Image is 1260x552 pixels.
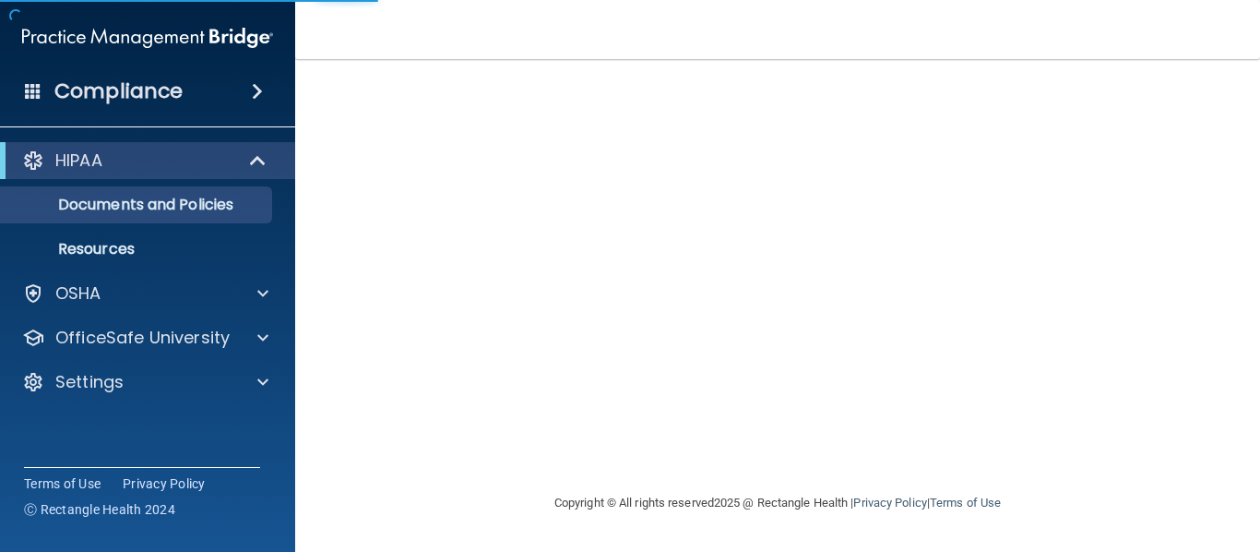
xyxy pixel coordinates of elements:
[24,500,175,519] span: Ⓒ Rectangle Health 2024
[22,282,268,305] a: OSHA
[853,496,926,510] a: Privacy Policy
[441,474,1114,533] div: Copyright © All rights reserved 2025 @ Rectangle Health | |
[22,327,268,349] a: OfficeSafe University
[930,496,1001,510] a: Terms of Use
[123,474,206,493] a: Privacy Policy
[55,327,230,349] p: OfficeSafe University
[54,78,183,104] h4: Compliance
[22,371,268,393] a: Settings
[55,150,102,172] p: HIPAA
[24,474,101,493] a: Terms of Use
[55,282,101,305] p: OSHA
[22,19,273,56] img: PMB logo
[12,240,264,258] p: Resources
[22,150,267,172] a: HIPAA
[55,371,124,393] p: Settings
[12,196,264,214] p: Documents and Policies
